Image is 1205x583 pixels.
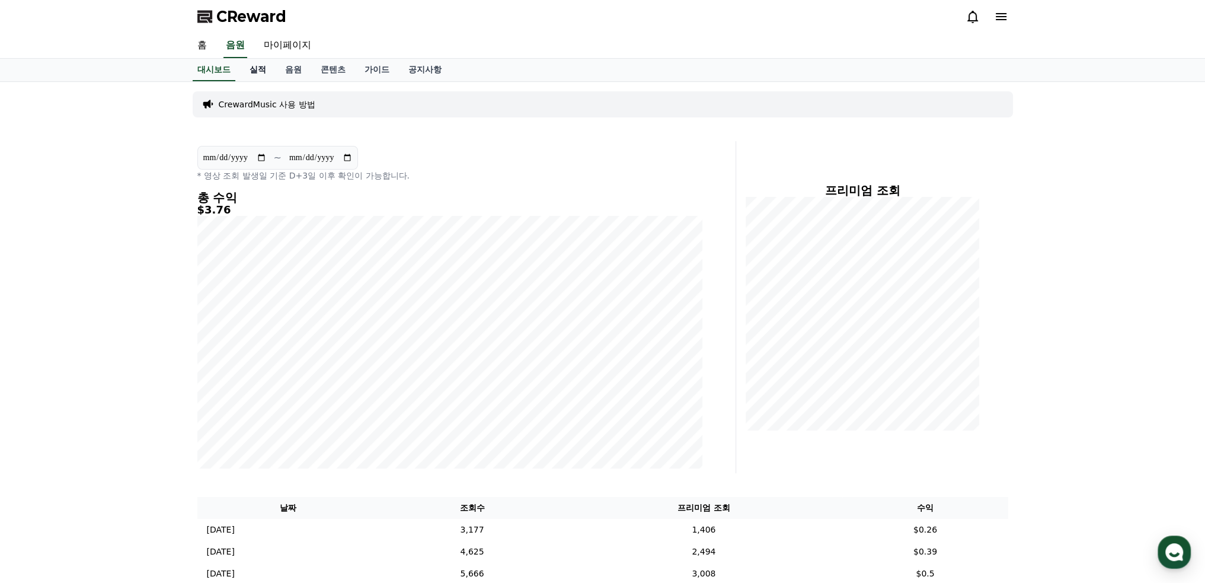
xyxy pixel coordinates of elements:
td: 2,494 [565,541,842,563]
td: $0.39 [842,541,1008,563]
a: 공지사항 [399,59,451,81]
td: 4,625 [379,541,565,563]
a: 대시보드 [193,59,235,81]
a: 콘텐츠 [311,59,355,81]
p: * 영상 조회 발생일 기준 D+3일 이후 확인이 가능합니다. [197,170,702,181]
h5: $3.76 [197,204,702,216]
th: 날짜 [197,497,379,519]
h4: 총 수익 [197,191,702,204]
a: 가이드 [355,59,399,81]
th: 조회수 [379,497,565,519]
h4: 프리미엄 조회 [746,184,980,197]
a: 홈 [4,376,78,406]
a: 대화 [78,376,153,406]
a: CrewardMusic 사용 방법 [219,98,315,110]
a: 실적 [240,59,276,81]
p: ~ [274,151,282,165]
a: 설정 [153,376,228,406]
p: [DATE] [207,546,235,558]
a: CReward [197,7,286,26]
span: 홈 [37,394,44,403]
a: 음원 [223,33,247,58]
span: 설정 [183,394,197,403]
a: 홈 [188,33,216,58]
p: [DATE] [207,524,235,536]
span: CReward [216,7,286,26]
a: 마이페이지 [254,33,321,58]
td: $0.26 [842,519,1008,541]
p: [DATE] [207,568,235,580]
span: 대화 [108,394,123,404]
td: 1,406 [565,519,842,541]
td: 3,177 [379,519,565,541]
a: 음원 [276,59,311,81]
th: 수익 [842,497,1008,519]
th: 프리미엄 조회 [565,497,842,519]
